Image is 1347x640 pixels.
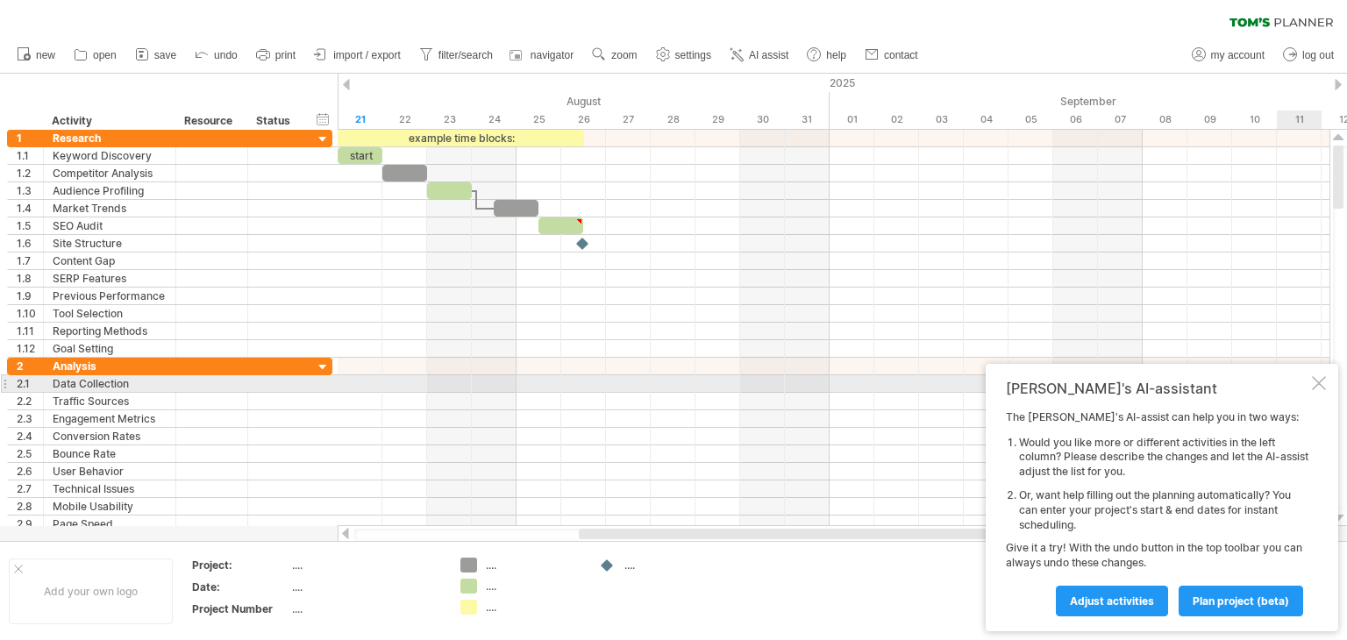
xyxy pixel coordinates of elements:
span: AI assist [749,49,788,61]
span: import / export [333,49,401,61]
div: Wednesday, 10 September 2025 [1232,110,1277,129]
div: 1.8 [17,270,43,287]
div: Resource [184,112,238,130]
div: Friday, 5 September 2025 [1008,110,1053,129]
span: my account [1211,49,1265,61]
div: Saturday, 23 August 2025 [427,110,472,129]
div: Add your own logo [9,558,173,624]
div: Saturday, 6 September 2025 [1053,110,1098,129]
div: 1.4 [17,200,43,217]
span: log out [1302,49,1334,61]
div: Analysis [53,358,167,374]
a: settings [652,44,716,67]
div: Traffic Sources [53,393,167,409]
div: Date: [192,580,289,594]
div: Sunday, 7 September 2025 [1098,110,1143,129]
div: Project Number [192,601,289,616]
a: new [12,44,61,67]
a: open [69,44,122,67]
div: Competitor Analysis [53,165,167,181]
div: 2.7 [17,480,43,497]
div: 2.8 [17,498,43,515]
a: undo [190,44,243,67]
div: 1 [17,130,43,146]
div: Content Gap [53,252,167,269]
div: .... [486,558,581,572]
span: open [93,49,117,61]
div: Data Collection [53,375,167,392]
div: Saturday, 30 August 2025 [740,110,785,129]
div: Technical Issues [53,480,167,497]
div: Thursday, 4 September 2025 [964,110,1008,129]
a: save [131,44,182,67]
div: 2.1 [17,375,43,392]
div: start [338,147,382,164]
div: [PERSON_NAME]'s AI-assistant [1006,380,1308,397]
div: 1.6 [17,235,43,252]
div: 2.9 [17,516,43,532]
span: print [275,49,296,61]
div: Keyword Discovery [53,147,167,164]
li: Would you like more or different activities in the left column? Please describe the changes and l... [1019,436,1308,480]
span: navigator [531,49,574,61]
span: plan project (beta) [1193,594,1289,608]
div: Research [53,130,167,146]
div: Monday, 1 September 2025 [830,110,874,129]
div: 1.5 [17,217,43,234]
div: Thursday, 21 August 2025 [338,110,382,129]
div: Project: [192,558,289,572]
span: Adjust activities [1070,594,1154,608]
div: 2.6 [17,463,43,480]
div: Thursday, 11 September 2025 [1277,110,1322,129]
div: .... [292,580,439,594]
span: zoom [611,49,637,61]
div: .... [486,579,581,594]
div: Tuesday, 2 September 2025 [874,110,919,129]
div: Mobile Usability [53,498,167,515]
div: Thursday, 28 August 2025 [651,110,695,129]
div: Previous Performance [53,288,167,304]
div: 2.2 [17,393,43,409]
div: 1.2 [17,165,43,181]
div: 2.5 [17,445,43,462]
div: 1.11 [17,323,43,339]
a: import / export [310,44,406,67]
div: SEO Audit [53,217,167,234]
div: Monday, 8 September 2025 [1143,110,1187,129]
div: Tuesday, 26 August 2025 [561,110,606,129]
div: .... [486,600,581,615]
span: save [154,49,176,61]
div: 1.12 [17,340,43,357]
a: navigator [507,44,579,67]
div: 1.9 [17,288,43,304]
div: Audience Profiling [53,182,167,199]
div: Monday, 25 August 2025 [517,110,561,129]
div: Bounce Rate [53,445,167,462]
span: help [826,49,846,61]
a: plan project (beta) [1179,586,1303,616]
span: new [36,49,55,61]
div: Sunday, 24 August 2025 [472,110,517,129]
a: Adjust activities [1056,586,1168,616]
span: filter/search [438,49,493,61]
div: Sunday, 31 August 2025 [785,110,830,129]
div: 1.1 [17,147,43,164]
div: Engagement Metrics [53,410,167,427]
div: example time blocks: [338,130,584,146]
div: Goal Setting [53,340,167,357]
div: SERP Features [53,270,167,287]
div: .... [292,601,439,616]
a: my account [1187,44,1270,67]
div: Wednesday, 3 September 2025 [919,110,964,129]
div: Reporting Methods [53,323,167,339]
div: Site Structure [53,235,167,252]
div: 2.4 [17,428,43,444]
div: Friday, 22 August 2025 [382,110,427,129]
div: The [PERSON_NAME]'s AI-assist can help you in two ways: Give it a try! With the undo button in th... [1006,410,1308,615]
div: User Behavior [53,463,167,480]
a: filter/search [415,44,498,67]
div: 2 [17,358,43,374]
div: 1.3 [17,182,43,199]
a: contact [860,44,923,67]
div: 2.3 [17,410,43,427]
